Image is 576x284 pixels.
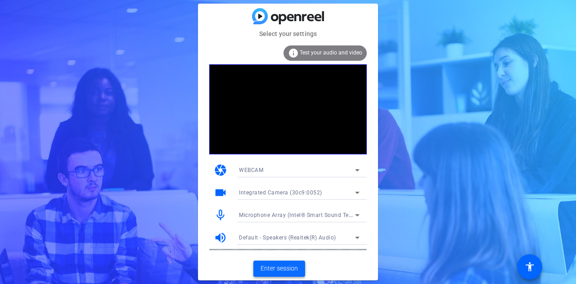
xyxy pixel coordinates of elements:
span: Default - Speakers (Realtek(R) Audio) [239,234,336,241]
mat-icon: mic_none [214,208,227,222]
mat-icon: info [288,48,299,59]
img: blue-gradient.svg [252,8,324,24]
span: Integrated Camera (30c9:0052) [239,189,322,196]
span: WEBCAM [239,167,263,173]
mat-icon: camera [214,163,227,177]
mat-icon: accessibility [524,261,535,272]
span: Enter session [261,264,298,273]
mat-icon: videocam [214,186,227,199]
mat-card-subtitle: Select your settings [198,29,378,39]
mat-icon: volume_up [214,231,227,244]
button: Enter session [253,261,305,277]
span: Microphone Array (Intel® Smart Sound Technology for Digital Microphones) [239,211,438,218]
span: Test your audio and video [300,50,362,56]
